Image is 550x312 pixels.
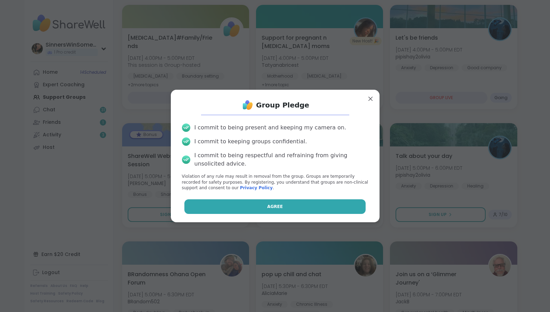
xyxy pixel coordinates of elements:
div: I commit to being respectful and refraining from giving unsolicited advice. [194,151,368,168]
img: ShareWell Logo [241,98,255,112]
span: Agree [267,203,283,210]
div: I commit to being present and keeping my camera on. [194,123,346,132]
h1: Group Pledge [256,100,309,110]
p: Violation of any rule may result in removal from the group. Groups are temporarily recorded for s... [182,174,368,191]
a: Privacy Policy [240,185,273,190]
button: Agree [184,199,366,214]
div: I commit to keeping groups confidential. [194,137,307,146]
